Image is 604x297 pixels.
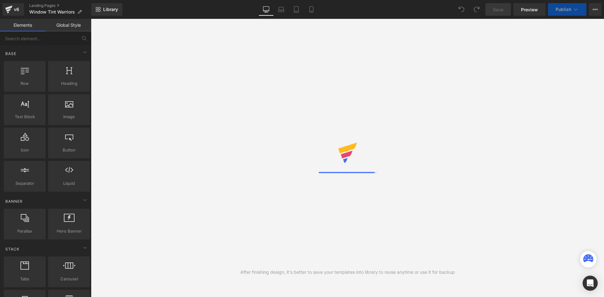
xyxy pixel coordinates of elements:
button: Undo [455,3,468,16]
a: Landing Pages [29,3,91,8]
a: Laptop [274,3,289,16]
span: Text Block [6,113,44,120]
a: New Library [91,3,122,16]
a: Desktop [259,3,274,16]
span: Row [6,80,44,87]
a: Tablet [289,3,304,16]
span: Liquid [50,180,88,187]
span: Tabs [6,276,44,282]
span: Banner [5,198,23,204]
span: Library [103,7,118,12]
span: Image [50,113,88,120]
div: Open Intercom Messenger [583,276,598,291]
a: Mobile [304,3,319,16]
div: v6 [13,5,20,14]
span: Stack [5,246,20,252]
span: Separator [6,180,44,187]
a: Global Style [46,19,91,31]
span: Publish [556,7,571,12]
span: Parallax [6,228,44,234]
button: Publish [548,3,586,16]
button: More [589,3,601,16]
button: Redo [470,3,483,16]
span: Save [493,6,503,13]
div: After finishing design, it's better to save your templates into library to reuse anytime or use i... [240,269,455,276]
span: Heading [50,80,88,87]
span: Button [50,147,88,153]
span: Carousel [50,276,88,282]
span: Base [5,51,17,57]
span: Icon [6,147,44,153]
a: Preview [513,3,545,16]
a: v6 [3,3,24,16]
span: Window Tint Warriors [29,9,75,14]
span: Preview [521,6,538,13]
span: Hero Banner [50,228,88,234]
